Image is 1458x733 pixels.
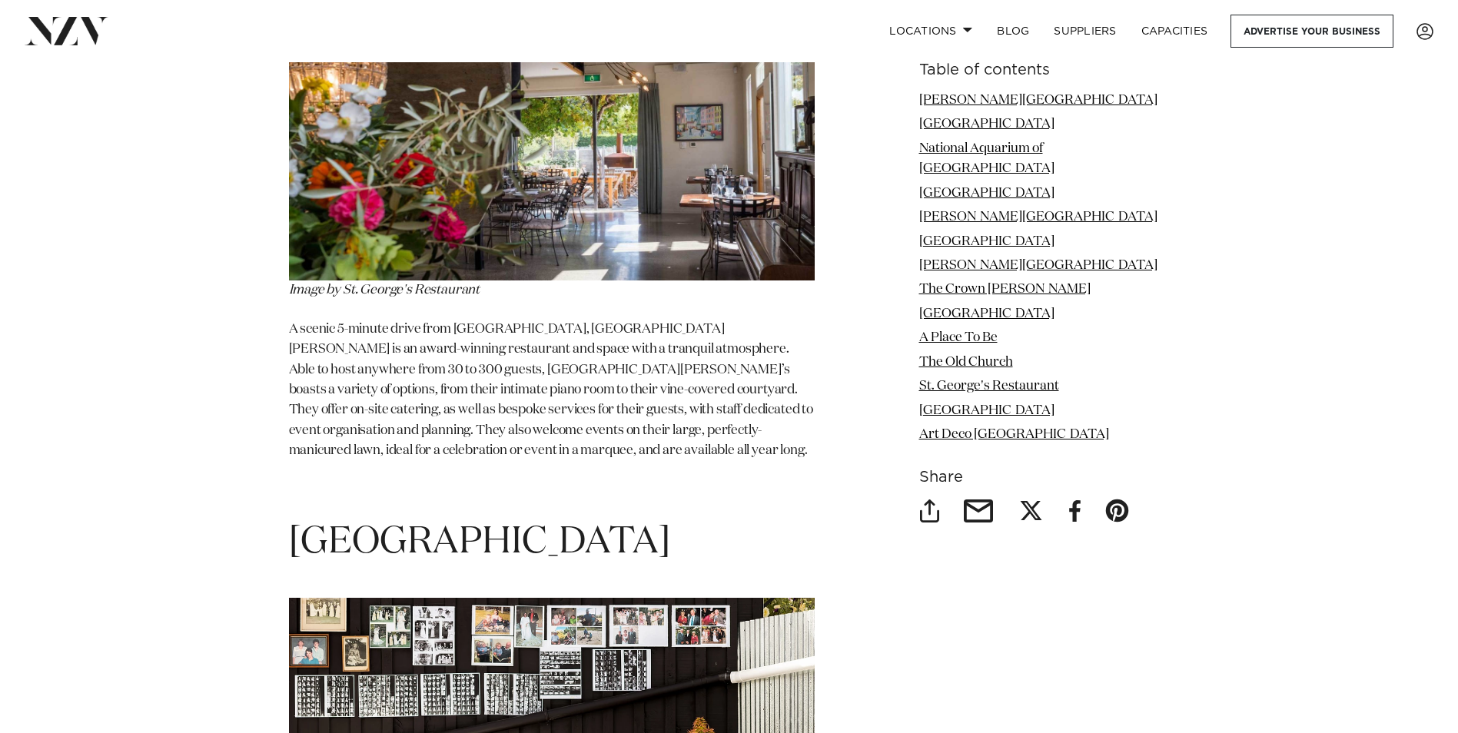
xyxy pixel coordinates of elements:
img: nzv-logo.png [25,17,108,45]
a: [PERSON_NAME][GEOGRAPHIC_DATA] [919,259,1157,272]
a: St. George's Restaurant [919,380,1059,393]
a: Capacities [1129,15,1221,48]
a: Art Deco [GEOGRAPHIC_DATA] [919,428,1109,441]
a: Locations [877,15,985,48]
a: [PERSON_NAME][GEOGRAPHIC_DATA] [919,211,1157,224]
span: A scenic 5-minute drive from [GEOGRAPHIC_DATA], [GEOGRAPHIC_DATA][PERSON_NAME] is an award-winnin... [289,323,813,457]
a: The Crown [PERSON_NAME] [919,284,1091,297]
a: BLOG [985,15,1041,48]
h6: Share [919,470,1170,486]
span: [GEOGRAPHIC_DATA] [289,524,670,561]
a: [GEOGRAPHIC_DATA] [919,235,1054,248]
a: SUPPLIERS [1041,15,1128,48]
a: [PERSON_NAME][GEOGRAPHIC_DATA] [919,94,1157,107]
em: Image by St. George's Restaurant [289,284,480,297]
a: National Aquarium of [GEOGRAPHIC_DATA] [919,142,1054,175]
h6: Table of contents [919,62,1170,78]
a: [GEOGRAPHIC_DATA] [919,187,1054,200]
a: Advertise your business [1230,15,1393,48]
a: [GEOGRAPHIC_DATA] [919,404,1054,417]
a: A Place To Be [919,331,998,344]
a: [GEOGRAPHIC_DATA] [919,307,1054,320]
a: The Old Church [919,356,1013,369]
a: [GEOGRAPHIC_DATA] [919,118,1054,131]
